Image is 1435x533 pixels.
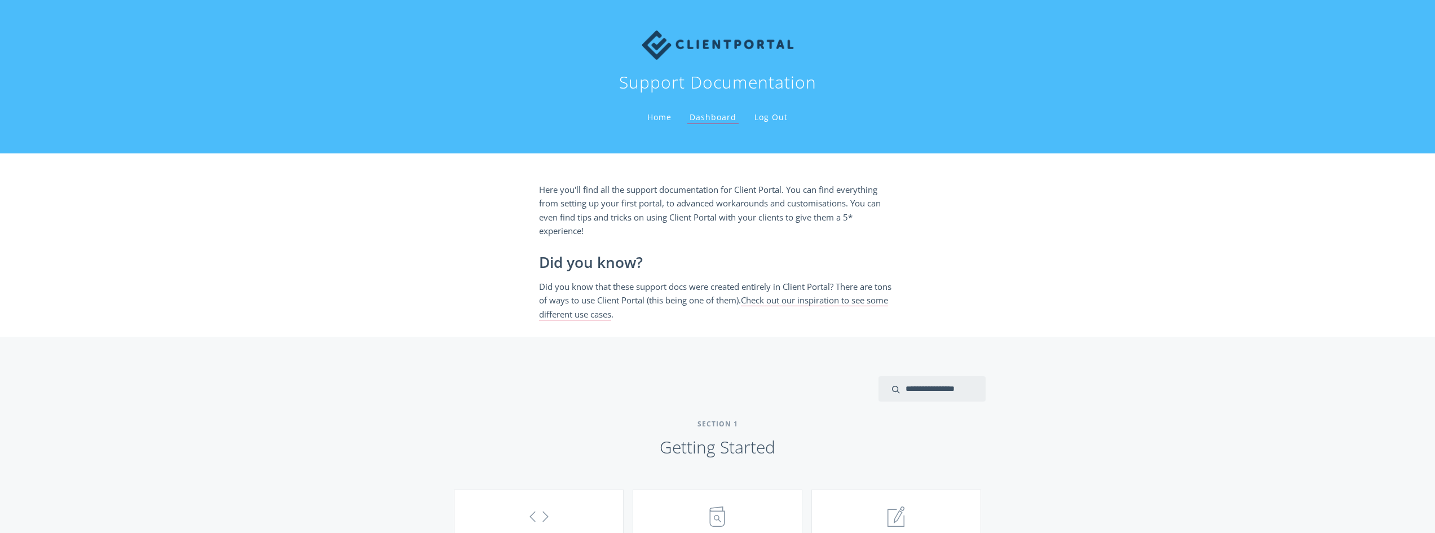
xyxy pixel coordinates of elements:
p: Did you know that these support docs were created entirely in Client Portal? There are tons of wa... [539,280,897,321]
a: Log Out [752,112,790,122]
a: Dashboard [687,112,739,124]
h2: Did you know? [539,254,897,271]
a: Home [645,112,674,122]
h1: Support Documentation [619,71,816,94]
a: Check out our inspiration to see some different use cases [539,294,888,320]
p: Here you'll find all the support documentation for Client Portal. You can find everything from se... [539,183,897,238]
input: search input [878,376,986,402]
